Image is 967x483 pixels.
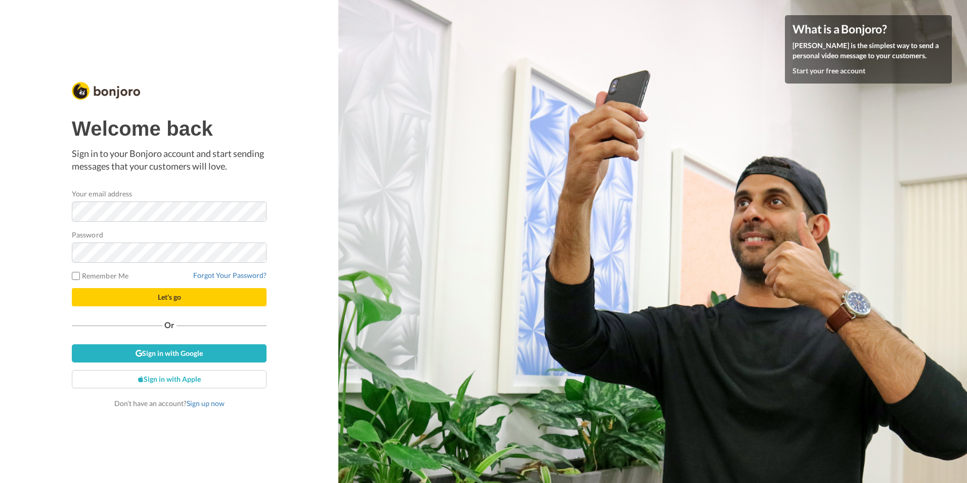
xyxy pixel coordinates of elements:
[187,399,225,408] a: Sign up now
[158,293,181,301] span: Let's go
[72,370,267,388] a: Sign in with Apple
[793,23,944,35] h4: What is a Bonjoro?
[162,321,177,329] span: Or
[72,229,103,240] label: Password
[72,147,267,173] p: Sign in to your Bonjoro account and start sending messages that your customers will love.
[114,399,225,408] span: Don’t have an account?
[72,272,80,280] input: Remember Me
[193,271,267,279] a: Forgot Your Password?
[72,288,267,306] button: Let's go
[72,270,128,281] label: Remember Me
[72,117,267,140] h1: Welcome back
[793,41,944,61] p: [PERSON_NAME] is the simplest way to send a personal video message to your customers.
[72,344,267,363] a: Sign in with Google
[793,66,865,75] a: Start your free account
[72,188,132,199] label: Your email address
